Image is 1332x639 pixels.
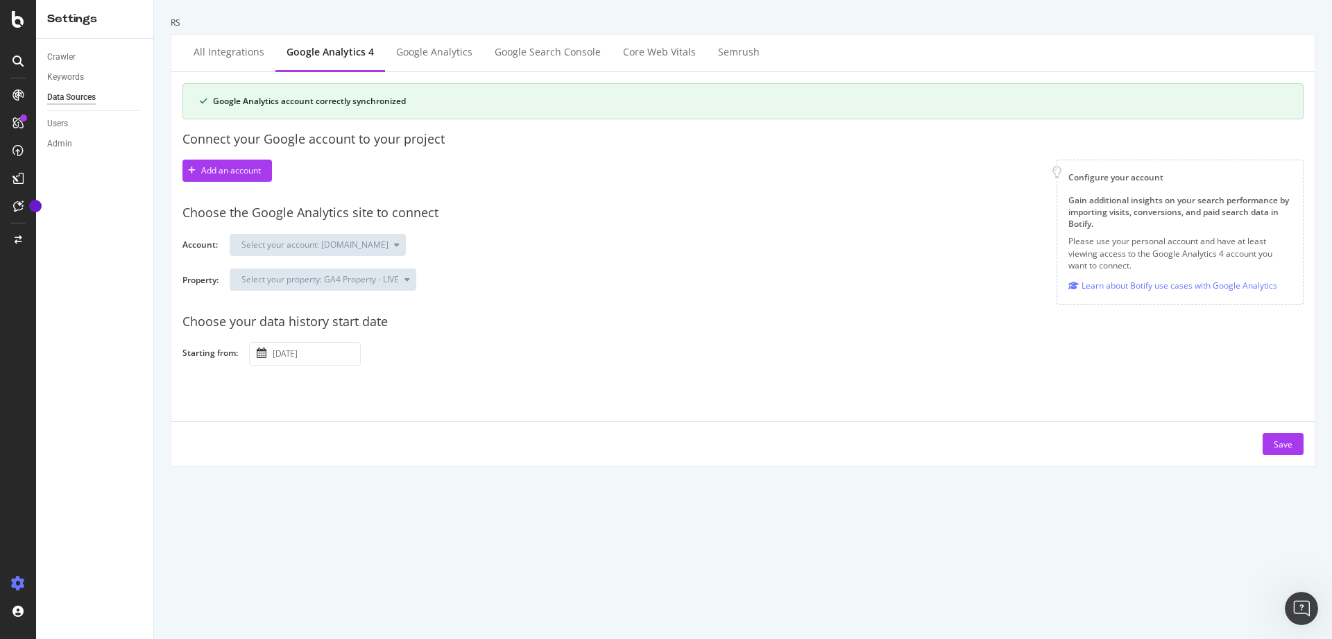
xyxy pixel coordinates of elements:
div: Choose your data history start date [182,313,1304,331]
div: Keywords [47,70,84,85]
div: Admin [47,137,72,151]
div: RS [171,17,1315,28]
div: All integrations [194,45,264,59]
p: Please use your personal account and have at least viewing access to the Google Analytics 4 accou... [1068,235,1292,271]
a: Admin [47,137,144,151]
button: Select your account: [DOMAIN_NAME] [230,234,406,256]
a: Learn about Botify use cases with Google Analytics [1068,278,1277,293]
div: Save [1274,438,1292,450]
div: Data Sources [47,90,96,105]
button: Select your property: GA4 Property - LIVE [230,269,416,291]
label: Starting from: [182,347,238,362]
div: Users [47,117,68,131]
div: Google Analytics 4 [287,45,374,59]
a: Crawler [47,50,144,65]
div: Select your account: [DOMAIN_NAME] [241,241,388,249]
div: Connect your Google account to your project [182,130,1304,148]
div: Crawler [47,50,76,65]
div: Core Web Vitals [623,45,696,59]
div: Google Analytics [396,45,472,59]
button: Add an account [182,160,272,182]
div: success banner [182,83,1304,119]
div: Add an account [201,164,261,176]
iframe: Intercom live chat [1285,592,1318,625]
div: Configure your account [1068,171,1292,183]
a: Keywords [47,70,144,85]
label: Account: [182,239,219,254]
div: Choose the Google Analytics site to connect [182,204,1304,222]
div: Tooltip anchor [29,200,42,212]
div: Select your property: GA4 Property - LIVE [241,275,399,284]
div: Semrush [718,45,760,59]
input: Select a date [270,343,360,365]
label: Property: [182,274,219,298]
div: Google Analytics account correctly synchronized [213,95,1286,108]
div: Settings [47,11,142,27]
button: Save [1263,433,1304,455]
div: Google Search Console [495,45,601,59]
a: Users [47,117,144,131]
a: Data Sources [47,90,144,105]
div: Gain additional insights on your search performance by importing visits, conversions, and paid se... [1068,194,1292,230]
